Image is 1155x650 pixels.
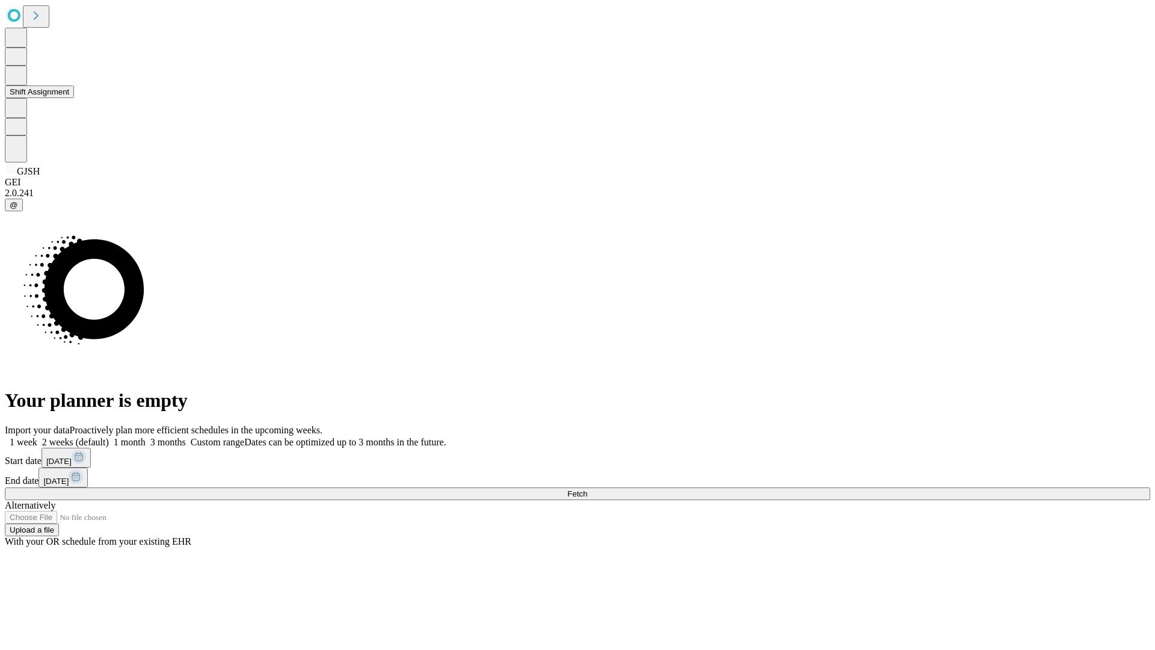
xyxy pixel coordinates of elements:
[5,85,74,98] button: Shift Assignment
[5,524,59,536] button: Upload a file
[70,425,322,435] span: Proactively plan more efficient schedules in the upcoming weeks.
[46,457,72,466] span: [DATE]
[150,437,186,447] span: 3 months
[5,536,191,546] span: With your OR schedule from your existing EHR
[191,437,244,447] span: Custom range
[42,437,109,447] span: 2 weeks (default)
[114,437,146,447] span: 1 month
[567,489,587,498] span: Fetch
[5,177,1150,188] div: GEI
[5,389,1150,412] h1: Your planner is empty
[5,425,70,435] span: Import your data
[17,166,40,176] span: GJSH
[5,448,1150,468] div: Start date
[42,448,91,468] button: [DATE]
[5,500,55,510] span: Alternatively
[10,437,37,447] span: 1 week
[5,199,23,211] button: @
[5,188,1150,199] div: 2.0.241
[5,487,1150,500] button: Fetch
[38,468,88,487] button: [DATE]
[10,200,18,209] span: @
[43,477,69,486] span: [DATE]
[244,437,446,447] span: Dates can be optimized up to 3 months in the future.
[5,468,1150,487] div: End date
